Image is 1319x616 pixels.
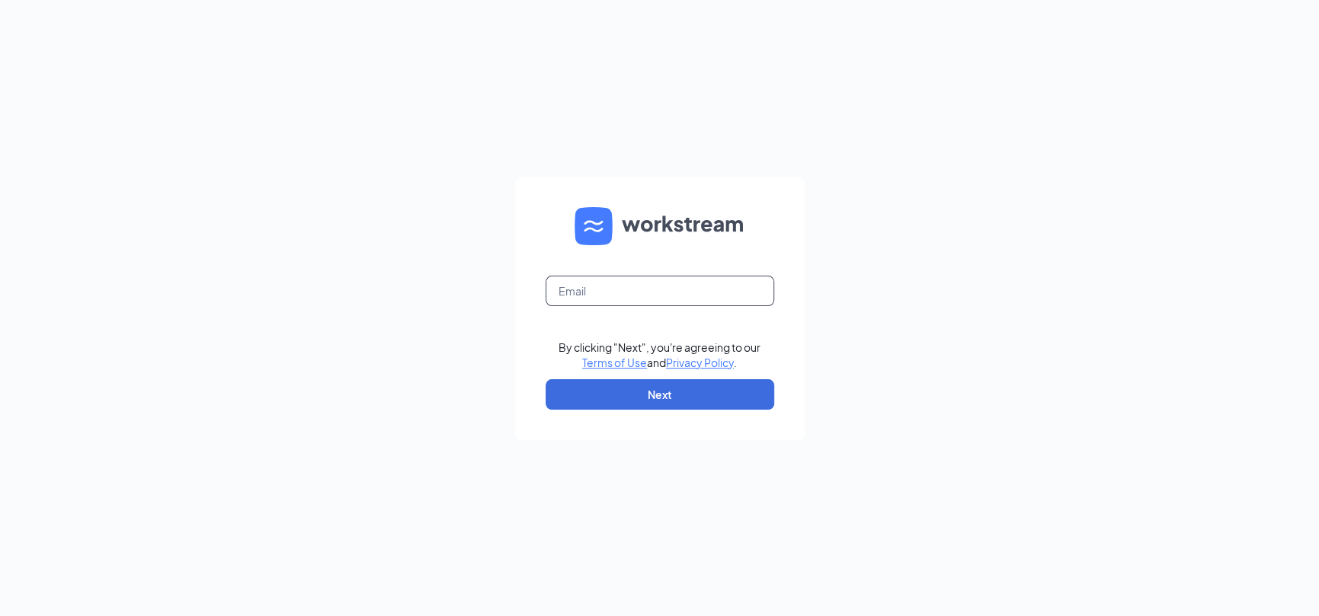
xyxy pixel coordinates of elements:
[546,379,774,410] button: Next
[582,356,647,369] a: Terms of Use
[559,340,760,370] div: By clicking "Next", you're agreeing to our and .
[666,356,734,369] a: Privacy Policy
[546,276,774,306] input: Email
[575,207,745,245] img: WS logo and Workstream text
